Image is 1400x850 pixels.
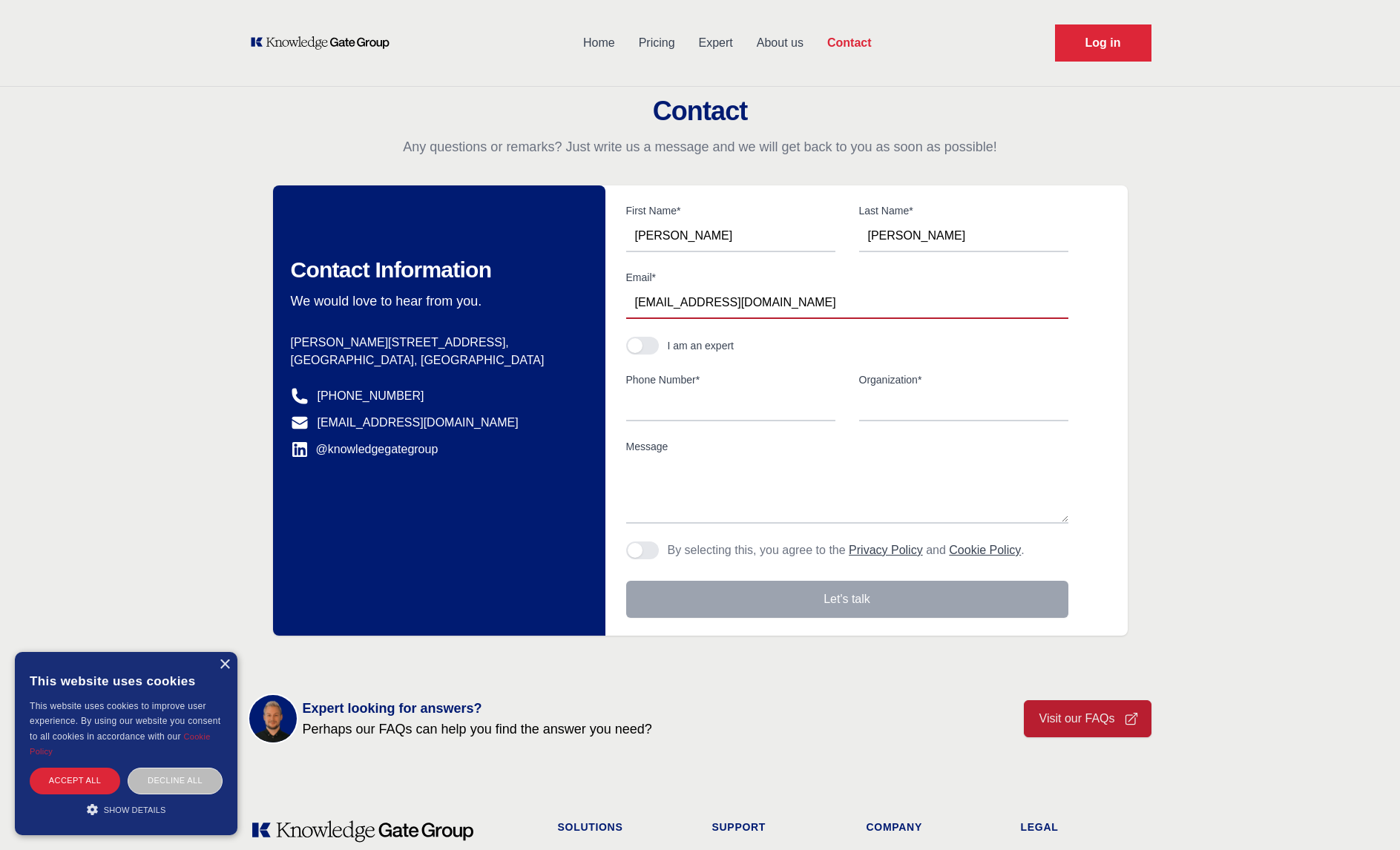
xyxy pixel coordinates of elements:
[30,802,223,817] div: Show details
[626,270,1068,285] label: Email*
[949,544,1021,556] a: Cookie Policy
[219,659,230,671] div: Close
[1326,779,1400,850] iframe: Chat Widget
[627,24,687,62] a: Pricing
[318,387,424,405] a: [PHONE_NUMBER]
[30,732,211,756] a: Cookie Policy
[1055,24,1151,62] a: Request Demo
[318,414,519,432] a: [EMAIL_ADDRESS][DOMAIN_NAME]
[291,352,570,369] p: [GEOGRAPHIC_DATA], [GEOGRAPHIC_DATA]
[849,544,923,556] a: Privacy Policy
[668,338,734,353] div: I am an expert
[571,24,627,62] a: Home
[626,203,835,218] label: First Name*
[859,372,1068,387] label: Organization*
[128,768,223,794] div: Decline all
[626,439,1068,454] label: Message
[687,24,745,62] a: Expert
[104,805,166,814] span: Show details
[291,334,570,352] p: [PERSON_NAME][STREET_ADDRESS],
[30,701,220,742] span: This website uses cookies to improve user experience. By using our website you consent to all coo...
[249,695,297,742] img: KOL management, KEE, Therapy area experts
[249,36,400,50] a: KOL Knowledge Platform: Talk to Key External Experts (KEE)
[1021,820,1151,834] h1: Legal
[303,698,652,719] span: Expert looking for answers?
[745,24,815,62] a: About us
[1326,779,1400,850] div: Chat-widget
[626,581,1068,618] button: Let's talk
[558,820,689,834] h1: Solutions
[303,719,652,739] span: Perhaps our FAQs can help you find the answer you need?
[867,820,997,834] h1: Company
[859,203,1068,218] label: Last Name*
[30,768,120,794] div: Accept all
[291,257,570,283] h2: Contact Information
[30,663,223,699] div: This website uses cookies
[712,820,843,834] h1: Support
[291,292,570,310] p: We would love to hear from you.
[291,441,438,458] a: @knowledgegategroup
[626,372,835,387] label: Phone Number*
[815,24,884,62] a: Contact
[1024,700,1151,737] a: Visit our FAQs
[668,541,1025,559] p: By selecting this, you agree to the and .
